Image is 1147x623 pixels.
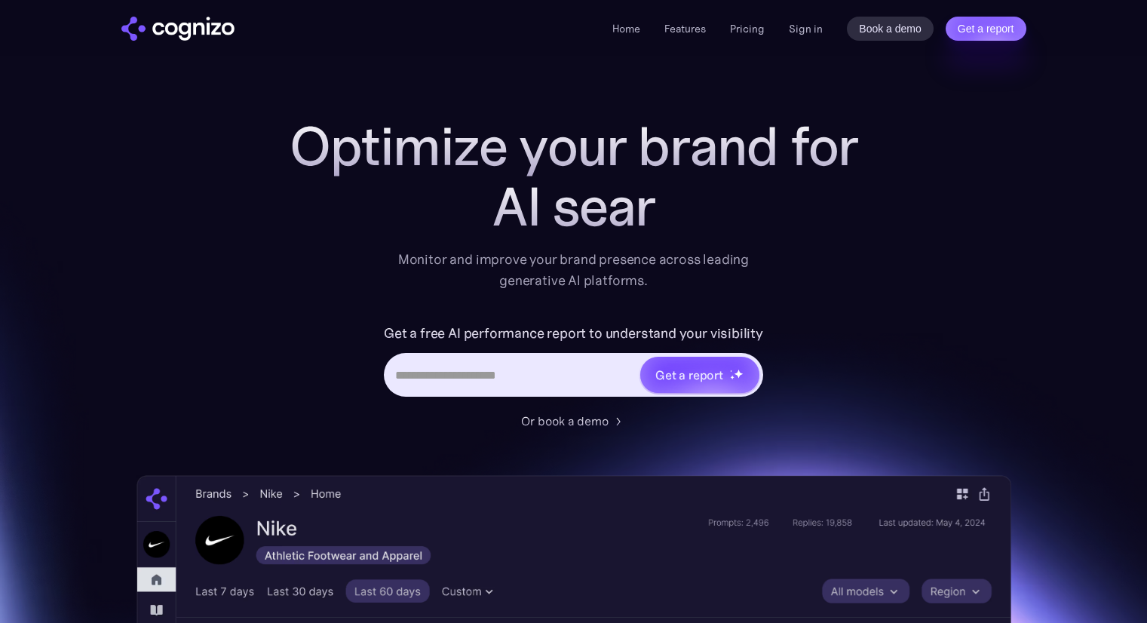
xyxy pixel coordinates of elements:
a: Features [664,22,706,35]
a: Or book a demo [521,412,627,430]
a: Home [612,22,640,35]
a: home [121,17,235,41]
div: Monitor and improve your brand presence across leading generative AI platforms. [388,249,759,291]
img: star [730,375,735,380]
div: AI sear [272,176,876,237]
a: Pricing [730,22,765,35]
label: Get a free AI performance report to understand your visibility [384,321,763,345]
a: Book a demo [847,17,934,41]
form: Hero URL Input Form [384,321,763,404]
img: star [730,370,732,372]
div: Or book a demo [521,412,609,430]
div: Get a report [655,366,723,384]
a: Get a reportstarstarstar [639,355,761,394]
img: star [734,369,744,379]
img: cognizo logo [121,17,235,41]
a: Sign in [789,20,823,38]
a: Get a report [946,17,1026,41]
h1: Optimize your brand for [272,116,876,176]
